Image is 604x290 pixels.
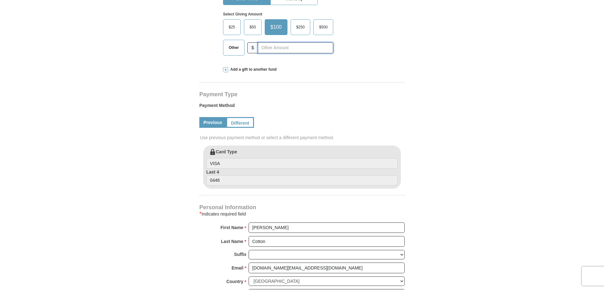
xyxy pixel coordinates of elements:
[199,210,405,218] div: Indicates required field
[199,102,405,112] label: Payment Method
[206,149,398,169] label: Card Type
[267,22,285,32] span: $100
[206,158,398,169] input: Card Type
[226,277,244,286] strong: Country
[228,67,277,72] span: Add a gift to another fund
[226,43,242,52] span: Other
[199,117,226,128] a: Previous
[258,42,333,53] input: Other Amount
[199,205,405,210] h4: Personal Information
[293,22,308,32] span: $250
[234,250,246,259] strong: Suffix
[220,223,243,232] strong: First Name
[206,175,398,186] input: Last 4
[199,92,405,97] h4: Payment Type
[223,12,262,16] strong: Select Giving Amount
[206,169,398,186] label: Last 4
[232,263,243,272] strong: Email
[221,237,244,246] strong: Last Name
[226,22,238,32] span: $25
[200,134,405,141] span: Use previous payment method or select a different payment method.
[316,22,331,32] span: $500
[246,22,259,32] span: $50
[226,117,254,128] a: Different
[247,42,258,53] span: $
